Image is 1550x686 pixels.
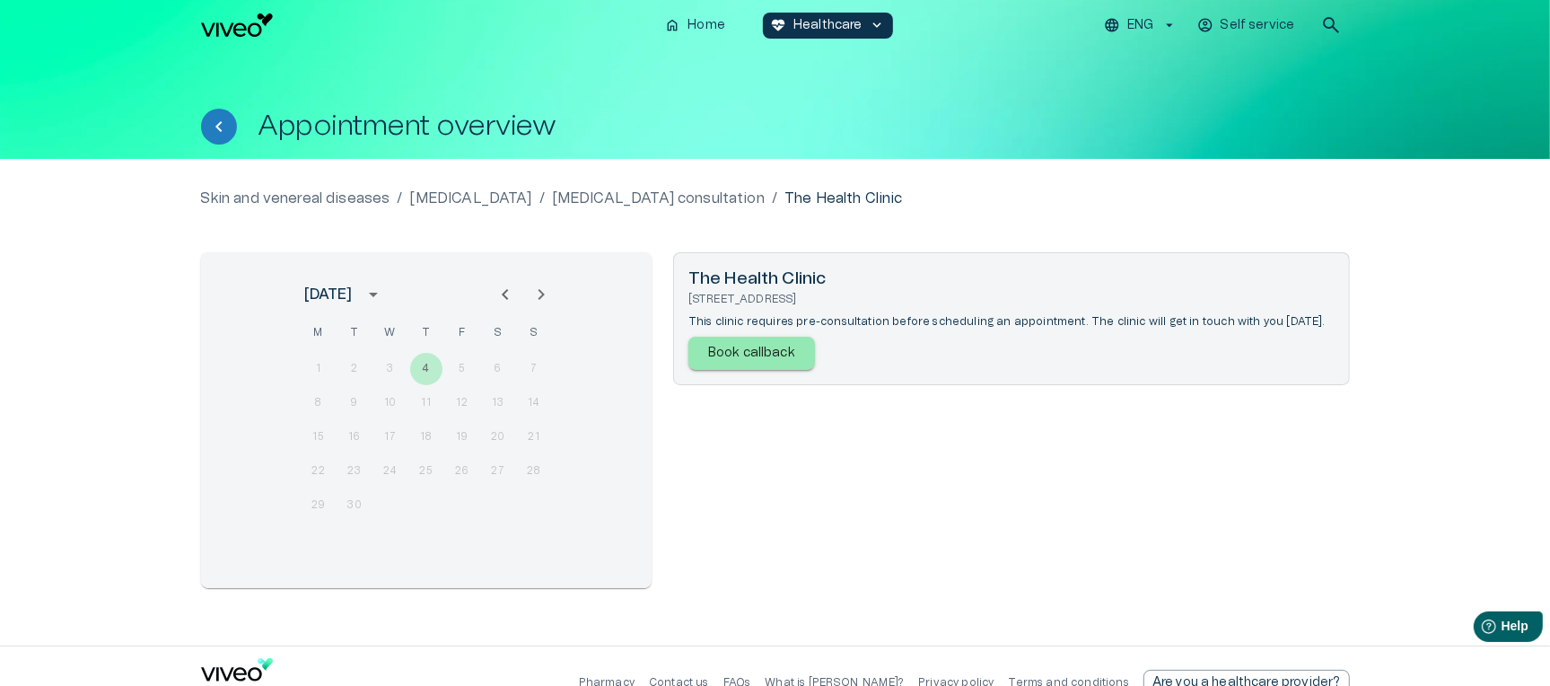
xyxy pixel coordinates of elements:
[410,315,442,351] span: Thursday
[539,188,545,209] p: /
[552,188,765,209] a: Dermatologist consultation
[688,268,1326,292] h6: The Health Clinic
[482,315,514,351] span: Saturday
[338,315,371,351] span: Tuesday
[201,13,273,37] img: Viveo logo
[688,330,1326,370] a: Open selected supplier callback service booking
[708,344,795,363] p: Book callback
[1313,7,1349,43] button: open search modal
[688,314,1326,330] p: This clinic requires pre-consultation before scheduling an appointment. The clinic will get in to...
[201,13,651,37] a: Navigate to homepage
[1101,13,1179,39] button: ENG
[304,284,353,305] div: [DATE]
[687,16,725,35] p: Home
[397,188,402,209] p: /
[1221,16,1295,35] p: Self service
[870,17,886,33] span: keyboard_arrow_down
[793,16,863,35] p: Healthcare
[410,188,532,209] a: Dermatologist
[552,188,765,209] p: [MEDICAL_DATA] consultation
[201,188,390,209] a: Skin and venereal diseases
[688,292,1326,307] p: [STREET_ADDRESS]
[518,315,550,351] span: Sunday
[201,109,237,145] button: Back
[374,315,407,351] span: Wednesday
[763,13,893,39] button: ecg_heartHealthcarekeyboard_arrow_down
[772,188,777,209] p: /
[302,315,335,351] span: Monday
[770,17,786,33] span: ecg_heart
[784,188,903,209] p: The Health Clinic
[523,277,559,312] button: Next month
[1320,14,1342,36] span: search
[664,17,680,33] span: home
[688,337,815,370] div: Book callback
[446,315,478,351] span: Friday
[358,279,389,310] button: calendar view is open, switch to year view
[258,110,556,142] h1: Appointment overview
[657,13,734,39] button: homeHome
[410,188,532,209] p: [MEDICAL_DATA]
[1410,604,1550,655] iframe: Help widget launcher
[1195,13,1300,39] button: Self service
[1127,16,1153,35] p: ENG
